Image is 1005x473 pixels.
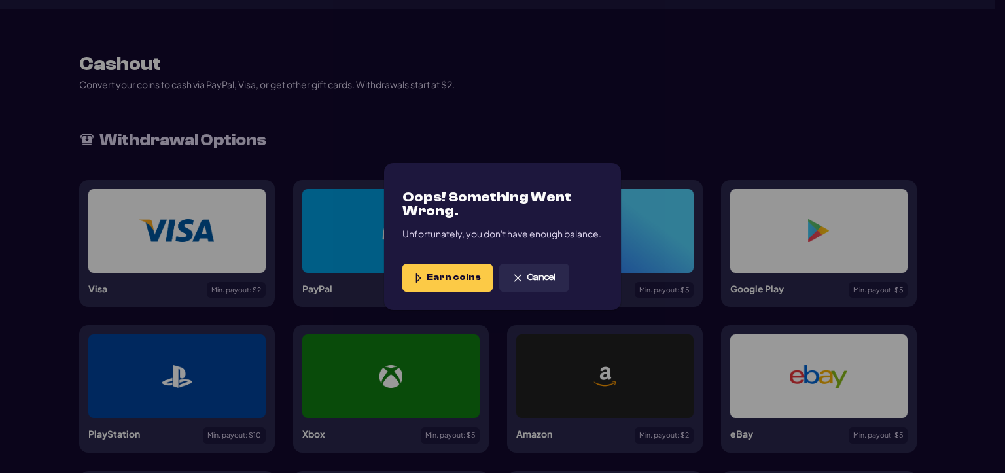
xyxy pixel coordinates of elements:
[402,190,603,218] h1: Oops! Something Went Wrong.
[513,273,523,283] img: cancel logo
[499,264,569,292] button: Cancel
[527,272,555,283] span: Cancel
[427,272,481,283] span: Earn coins
[415,273,422,283] img: play logo
[402,264,493,292] button: Earn coins
[402,227,603,241] p: Unfortunately, you don't have enough balance.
